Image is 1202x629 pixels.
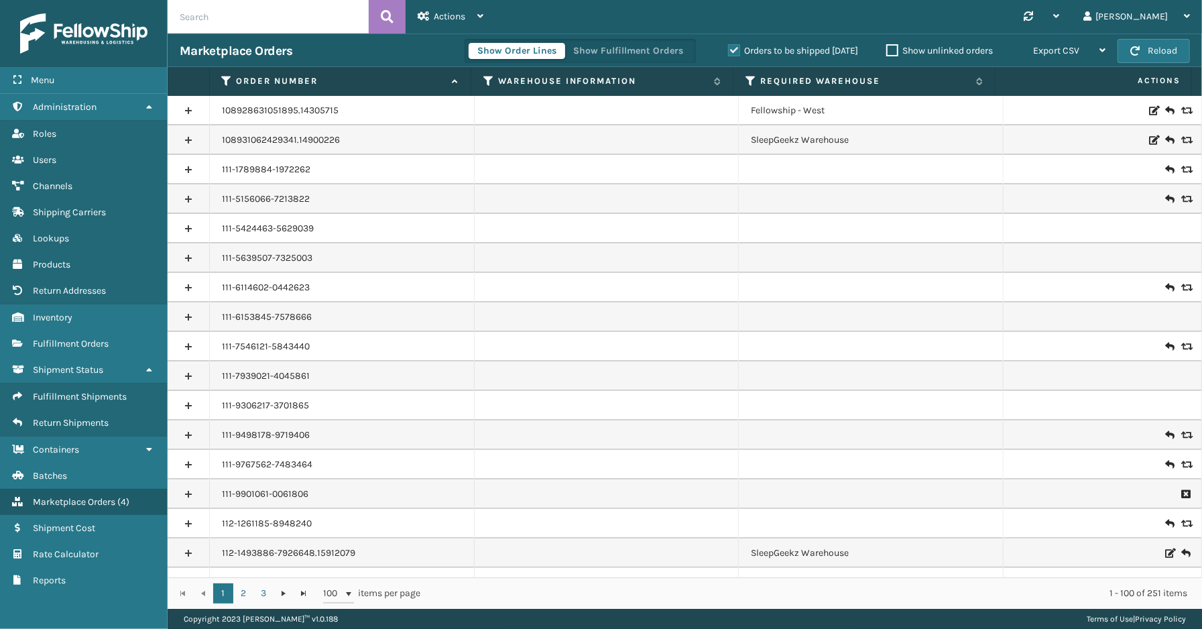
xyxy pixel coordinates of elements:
span: Reports [33,575,66,586]
span: Administration [33,101,97,113]
i: Create Return Label [1165,163,1173,176]
a: 111-9306217-3701865 [222,399,309,412]
span: 100 [323,587,343,600]
i: Create Return Label [1165,192,1173,206]
i: Create Return Label [1181,547,1189,560]
a: 1 [213,583,233,604]
td: Fellowship - West [739,96,1004,125]
i: Edit [1149,106,1157,115]
span: Users [33,154,56,166]
span: Lookups [33,233,69,244]
i: Replace [1181,342,1189,351]
a: 111-6153845-7578666 [222,310,312,324]
span: Export CSV [1033,45,1079,56]
button: Show Fulfillment Orders [564,43,692,59]
label: Warehouse Information [498,75,707,87]
td: SleepGeekz Warehouse [739,125,1004,155]
i: Create Return Label [1165,340,1173,353]
a: Go to the last page [294,583,314,604]
a: 111-5156066-7213822 [222,192,310,206]
a: Terms of Use [1087,614,1133,624]
a: 111-1789884-1972262 [222,163,310,176]
i: Replace [1181,460,1189,469]
p: Copyright 2023 [PERSON_NAME]™ v 1.0.188 [184,609,338,629]
span: Shipping Carriers [33,207,106,218]
span: ( 4 ) [117,496,129,508]
span: Marketplace Orders [33,496,115,508]
i: Replace [1181,106,1189,115]
span: Channels [33,180,72,192]
i: Create Return Label [1165,458,1173,471]
i: Replace [1181,135,1189,145]
div: | [1087,609,1186,629]
label: Order Number [236,75,445,87]
span: Shipment Cost [33,522,95,534]
a: 111-9498178-9719406 [222,428,310,442]
span: Products [33,259,70,270]
a: 111-7939021-4045861 [222,369,310,383]
span: Fulfillment Orders [33,338,109,349]
span: Batches [33,470,67,481]
a: 111-9901061-0061806 [222,488,308,501]
span: Roles [33,128,56,139]
span: Fulfillment Shipments [33,391,127,402]
i: Create Return Label [1165,281,1173,294]
span: Go to the last page [298,588,309,599]
a: 112-1261185-8948240 [222,517,312,530]
span: Return Shipments [33,417,109,428]
td: SleepGeekz Warehouse [739,538,1004,568]
div: 1 - 100 of 251 items [440,587,1187,600]
button: Reload [1118,39,1190,63]
span: Actions [1000,70,1189,92]
i: Replace [1181,194,1189,204]
i: Replace [1181,165,1189,174]
a: 112-2200664-5945862 [222,576,316,589]
a: 111-5424463-5629039 [222,222,314,235]
a: 111-7546121-5843440 [222,340,310,353]
span: Containers [33,444,79,455]
label: Orders to be shipped [DATE] [728,45,858,56]
a: Privacy Policy [1135,614,1186,624]
button: Show Order Lines [469,43,565,59]
span: Actions [434,11,465,22]
i: Create Return Label [1165,428,1173,442]
span: Menu [31,74,54,86]
i: Create Return Label [1165,517,1173,530]
a: 3 [253,583,274,604]
a: 2 [233,583,253,604]
h3: Marketplace Orders [180,43,292,59]
i: Edit [1165,549,1173,558]
span: items per page [323,583,421,604]
label: Required Warehouse [760,75,969,87]
a: 111-9767562-7483464 [222,458,312,471]
span: Go to the next page [278,588,289,599]
label: Show unlinked orders [886,45,993,56]
i: Create Return Label [1165,133,1173,147]
i: Replace [1181,431,1189,440]
a: 112-1493886-7926648.15912079 [222,547,355,560]
i: Replace [1181,283,1189,292]
i: Edit [1149,135,1157,145]
a: 108931062429341.14900226 [222,133,340,147]
span: Inventory [33,312,72,323]
span: Shipment Status [33,364,103,376]
i: Cancel Order [1181,490,1189,499]
a: 111-6114602-0442623 [222,281,310,294]
i: Replace [1181,519,1189,528]
i: Create Return Label [1165,104,1173,117]
a: 111-5639507-7325003 [222,251,312,265]
span: Return Addresses [33,285,106,296]
span: Rate Calculator [33,549,99,560]
a: Go to the next page [274,583,294,604]
a: 108928631051895.14305715 [222,104,339,117]
img: logo [20,13,147,54]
